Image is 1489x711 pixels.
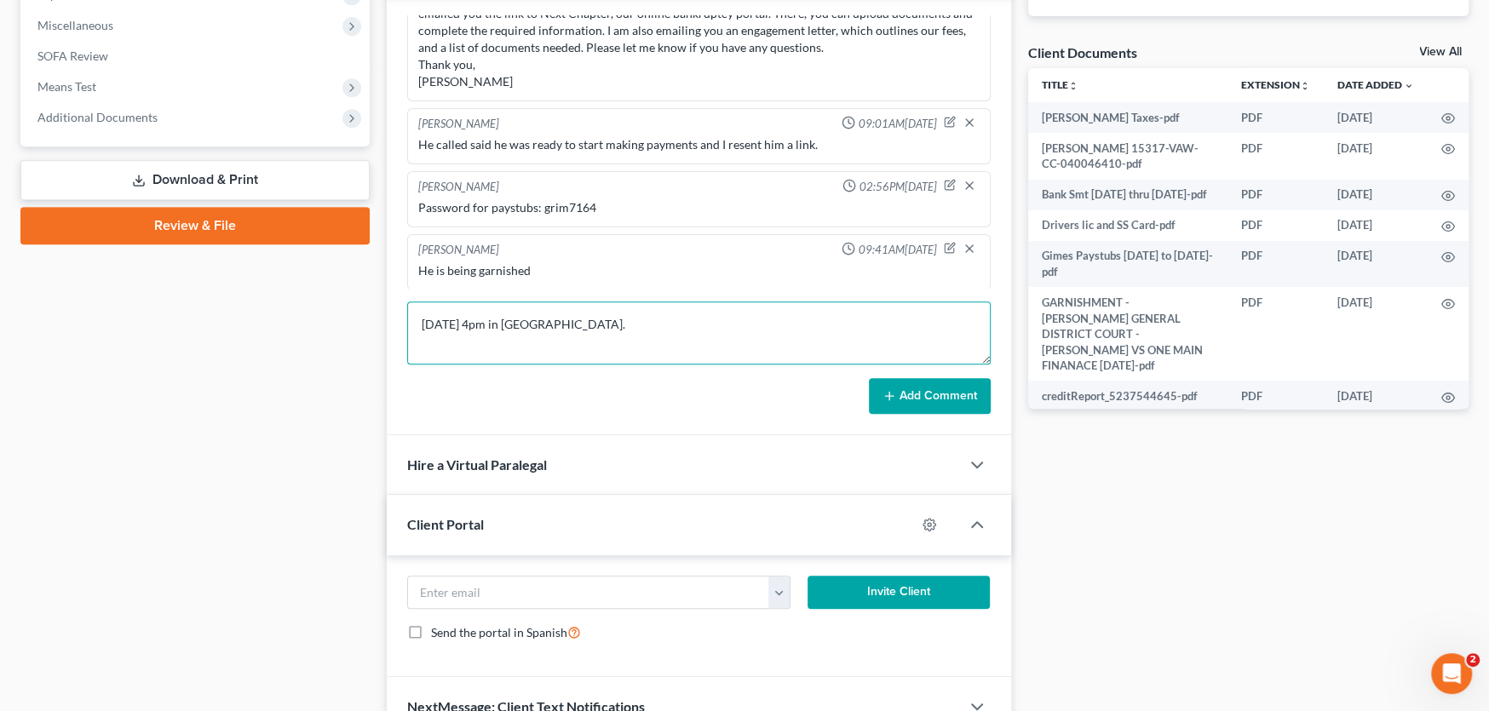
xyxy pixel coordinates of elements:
span: Means Test [37,79,96,94]
i: unfold_more [1068,81,1078,91]
button: Add Comment [869,378,991,414]
td: [DATE] [1324,287,1428,381]
td: [PERSON_NAME] 15317-VAW-CC-040046410-pdf [1028,133,1228,180]
td: Drivers lic and SS Card-pdf [1028,210,1228,241]
a: Date Added expand_more [1337,78,1414,91]
i: expand_more [1404,81,1414,91]
span: Miscellaneous [37,18,113,32]
div: He is being garnished [418,262,980,279]
td: [DATE] [1324,210,1428,241]
td: [DATE] [1324,133,1428,180]
td: [DATE] [1324,102,1428,133]
span: Client Portal [407,516,484,532]
div: [PERSON_NAME] [418,179,499,196]
td: PDF [1227,287,1324,381]
td: [DATE] [1324,381,1428,411]
td: [PERSON_NAME] Taxes-pdf [1028,102,1228,133]
td: PDF [1227,102,1324,133]
a: Titleunfold_more [1042,78,1078,91]
td: PDF [1227,210,1324,241]
td: PDF [1227,133,1324,180]
a: Download & Print [20,160,370,200]
input: Enter email [408,576,769,609]
a: View All [1419,46,1462,58]
td: PDF [1227,241,1324,288]
td: PDF [1227,381,1324,411]
span: 2 [1466,653,1480,667]
span: SOFA Review [37,49,108,63]
span: 09:41AM[DATE] [859,242,937,258]
div: [PERSON_NAME] [418,242,499,259]
div: [PERSON_NAME] [418,116,499,133]
td: [DATE] [1324,241,1428,288]
span: Additional Documents [37,110,158,124]
div: He called said he was ready to start making payments and I resent him a link. [418,136,980,153]
td: creditReport_5237544645-pdf [1028,381,1228,411]
td: Gimes Paystubs [DATE] to [DATE]-pdf [1028,241,1228,288]
div: Client Documents [1028,43,1137,61]
span: Hire a Virtual Paralegal [407,456,547,473]
i: unfold_more [1300,81,1310,91]
td: GARNISHMENT - [PERSON_NAME] GENERAL DISTRICT COURT - [PERSON_NAME] VS ONE MAIN FINANACE [DATE]-pdf [1028,287,1228,381]
iframe: Intercom live chat [1431,653,1472,694]
a: Review & File [20,207,370,244]
a: Extensionunfold_more [1241,78,1310,91]
td: [DATE] [1324,180,1428,210]
td: PDF [1227,180,1324,210]
span: Send the portal in Spanish [431,625,567,639]
a: SOFA Review [24,41,370,72]
span: 02:56PM[DATE] [859,179,937,195]
button: Invite Client [808,576,991,610]
div: Password for paystubs: grim7164 [418,199,980,216]
span: 09:01AM[DATE] [859,116,937,132]
td: Bank Smt [DATE] thru [DATE]-pdf [1028,180,1228,210]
